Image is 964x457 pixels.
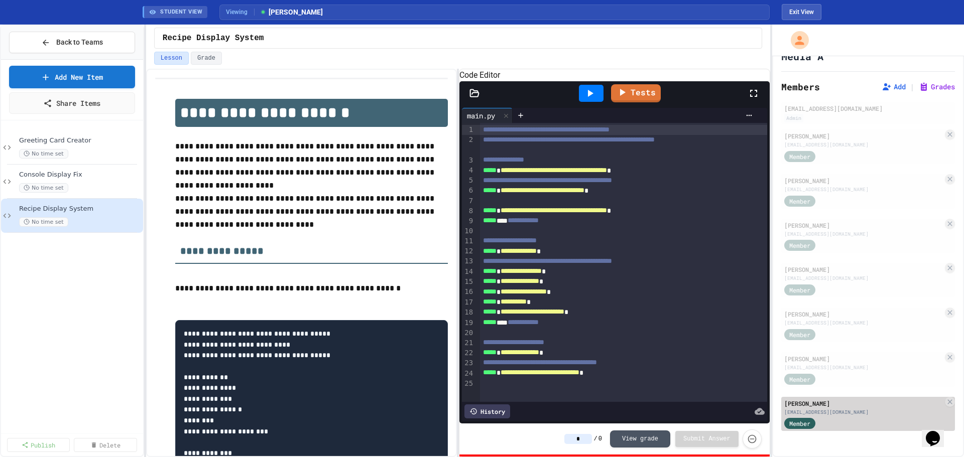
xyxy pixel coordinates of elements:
[462,318,474,328] div: 19
[462,277,474,287] div: 15
[462,156,474,166] div: 3
[462,135,474,156] div: 2
[462,125,474,135] div: 1
[919,82,955,92] button: Grades
[784,221,943,230] div: [PERSON_NAME]
[154,52,189,65] button: Lesson
[784,354,943,363] div: [PERSON_NAME]
[784,364,943,371] div: [EMAIL_ADDRESS][DOMAIN_NAME]
[594,435,597,443] span: /
[19,149,68,159] span: No time set
[784,319,943,327] div: [EMAIL_ADDRESS][DOMAIN_NAME]
[462,308,474,318] div: 18
[782,4,821,20] button: Exit student view
[675,431,739,447] button: Submit Answer
[226,8,255,17] span: Viewing
[462,358,474,368] div: 23
[789,197,810,206] span: Member
[462,246,474,256] div: 12
[9,66,135,88] a: Add New Item
[784,265,943,274] div: [PERSON_NAME]
[462,348,474,358] div: 22
[789,330,810,339] span: Member
[462,297,474,308] div: 17
[459,69,769,81] h6: Code Editor
[7,438,70,452] a: Publish
[462,166,474,176] div: 4
[462,369,474,379] div: 24
[784,131,943,140] div: [PERSON_NAME]
[780,29,811,52] div: My Account
[462,287,474,297] div: 16
[789,152,810,161] span: Member
[882,82,906,92] button: Add
[19,171,141,179] span: Console Display Fix
[781,80,820,94] h2: Members
[9,92,135,114] a: Share Items
[462,206,474,216] div: 8
[784,230,943,238] div: [EMAIL_ADDRESS][DOMAIN_NAME]
[462,379,474,389] div: 25
[462,176,474,186] div: 5
[910,81,915,93] span: |
[789,375,810,384] span: Member
[743,429,762,448] button: Force resubmission of student's answer (Admin only)
[74,438,137,452] a: Delete
[789,419,810,428] span: Member
[462,226,474,236] div: 10
[19,217,68,227] span: No time set
[784,114,803,122] div: Admin
[19,205,141,213] span: Recipe Display System
[9,32,135,53] button: Back to Teams
[260,7,323,18] span: [PERSON_NAME]
[462,108,513,123] div: main.py
[462,196,474,206] div: 7
[462,186,474,196] div: 6
[784,408,943,416] div: [EMAIL_ADDRESS][DOMAIN_NAME]
[464,404,510,418] div: History
[784,176,943,185] div: [PERSON_NAME]
[784,141,943,148] div: [EMAIL_ADDRESS][DOMAIN_NAME]
[462,267,474,277] div: 14
[462,236,474,246] div: 11
[789,241,810,250] span: Member
[784,104,952,113] div: [EMAIL_ADDRESS][DOMAIN_NAME]
[56,37,103,48] span: Back to Teams
[789,285,810,294] span: Member
[462,216,474,226] div: 9
[462,256,474,266] div: 13
[610,430,670,447] button: View grade
[160,8,202,17] span: STUDENT VIEW
[784,310,943,319] div: [PERSON_NAME]
[683,435,731,443] span: Submit Answer
[784,399,943,408] div: [PERSON_NAME]
[784,186,943,193] div: [EMAIL_ADDRESS][DOMAIN_NAME]
[598,435,602,443] span: 0
[462,328,474,338] div: 20
[462,110,500,121] div: main.py
[462,338,474,348] div: 21
[922,417,954,447] iframe: chat widget
[19,183,68,193] span: No time set
[611,84,661,102] a: Tests
[191,52,222,65] button: Grade
[19,136,141,145] span: Greeting Card Creator
[163,32,264,44] span: Recipe Display System
[784,274,943,282] div: [EMAIL_ADDRESS][DOMAIN_NAME]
